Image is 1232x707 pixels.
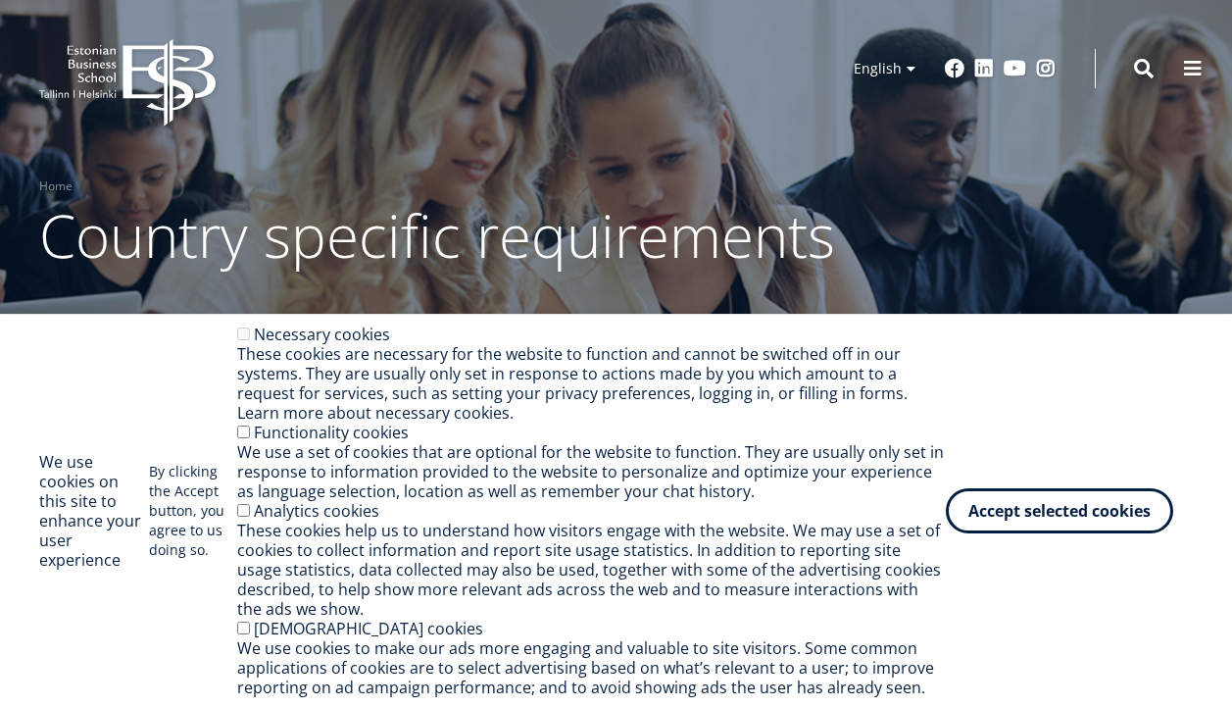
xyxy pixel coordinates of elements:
label: Functionality cookies [254,422,409,443]
a: Home [39,177,73,196]
p: By clicking the Accept button, you agree to us doing so. [149,462,238,560]
a: Linkedin [974,59,994,78]
a: Instagram [1036,59,1056,78]
label: [DEMOGRAPHIC_DATA] cookies [254,618,483,639]
span: Country specific requirements [39,195,835,276]
h2: We use cookies on this site to enhance your user experience [39,452,149,570]
label: Analytics cookies [254,500,379,522]
div: We use cookies to make our ads more engaging and valuable to site visitors. Some common applicati... [237,638,946,697]
div: We use a set of cookies that are optional for the website to function. They are usually only set ... [237,442,946,501]
a: Youtube [1004,59,1026,78]
a: Facebook [945,59,964,78]
label: Necessary cookies [254,324,390,345]
div: These cookies are necessary for the website to function and cannot be switched off in our systems... [237,344,946,423]
button: Accept selected cookies [946,488,1173,533]
div: These cookies help us to understand how visitors engage with the website. We may use a set of coo... [237,521,946,619]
